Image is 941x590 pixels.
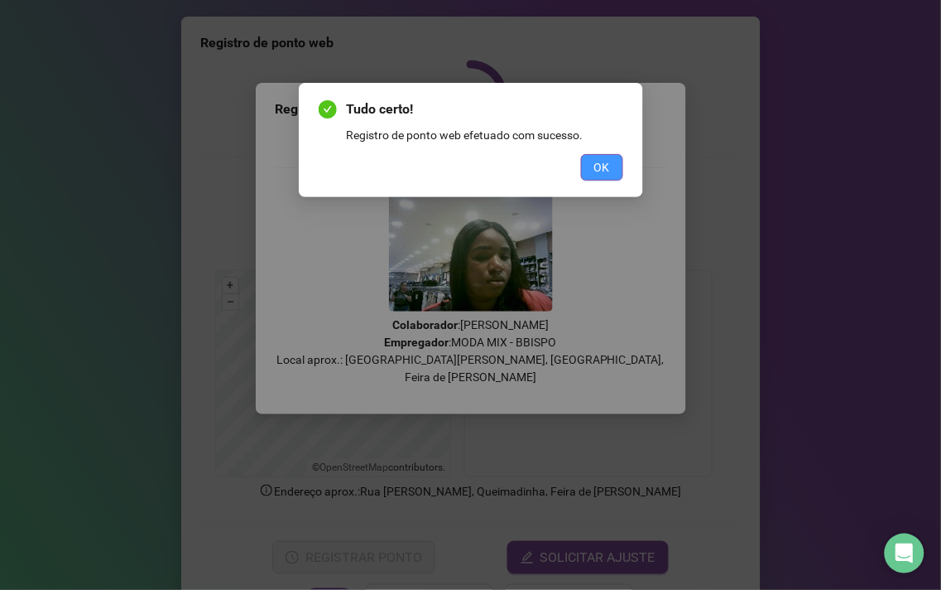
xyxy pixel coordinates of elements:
[347,126,623,144] div: Registro de ponto web efetuado com sucesso.
[594,158,610,177] span: OK
[581,154,623,181] button: OK
[319,100,337,118] span: check-circle
[885,534,924,573] div: Open Intercom Messenger
[347,99,623,119] span: Tudo certo!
